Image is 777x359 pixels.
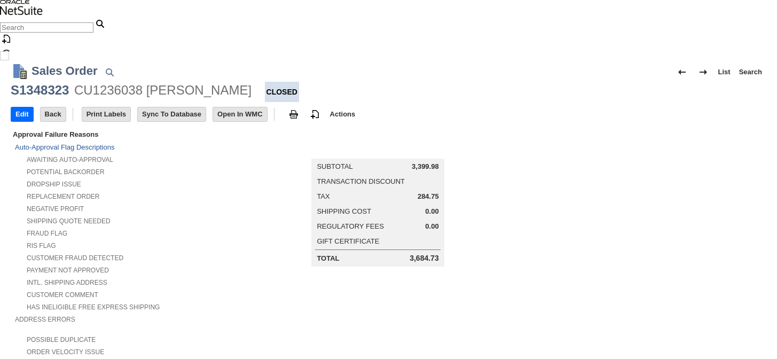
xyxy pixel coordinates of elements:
div: Closed [265,82,299,102]
a: Gift Certificate [317,237,379,245]
span: 3,684.73 [410,254,439,263]
input: Edit [11,107,33,121]
a: Awaiting Auto-Approval [27,156,113,163]
a: Replacement Order [27,193,99,200]
span: 0.00 [425,207,438,216]
a: Address Errors [15,316,75,323]
input: Back [41,107,66,121]
input: Sync To Database [138,107,206,121]
a: Total [317,254,339,262]
a: Shipping Cost [317,207,371,215]
a: RIS flag [27,242,56,249]
a: List [714,64,735,81]
h1: Sales Order [32,62,98,80]
a: Tax [317,192,329,200]
caption: Summary [311,142,444,159]
a: Intl. Shipping Address [27,279,107,286]
img: Next [697,66,710,79]
a: Payment not approved [27,267,109,274]
a: Actions [326,110,360,118]
a: Possible Duplicate [27,336,96,344]
a: Negative Profit [27,205,84,213]
a: Transaction Discount [317,177,405,185]
div: S1348323 [11,82,69,99]
span: 3,399.98 [412,162,439,171]
img: add-record.svg [309,108,321,121]
input: Print Labels [82,107,130,121]
svg: Search [93,17,106,30]
a: Has Ineligible Free Express Shipping [27,303,160,311]
span: 0.00 [425,222,438,231]
a: Dropship Issue [27,181,81,188]
div: CU1236038 [PERSON_NAME] [74,82,252,99]
a: Order Velocity Issue [27,348,104,356]
a: Regulatory Fees [317,222,383,230]
a: Customer Fraud Detected [27,254,123,262]
img: Previous [676,66,688,79]
img: Quick Find [103,66,116,79]
a: Shipping Quote Needed [27,217,111,225]
div: Approval Failure Reasons [11,128,250,141]
a: Fraud Flag [27,230,67,237]
span: 284.75 [418,192,439,201]
a: Customer Comment [27,291,98,299]
a: Potential Backorder [27,168,105,176]
a: Subtotal [317,162,352,170]
img: print.svg [287,108,300,121]
a: Auto-Approval Flag Descriptions [15,143,114,151]
a: Search [735,64,766,81]
input: Open In WMC [213,107,267,121]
